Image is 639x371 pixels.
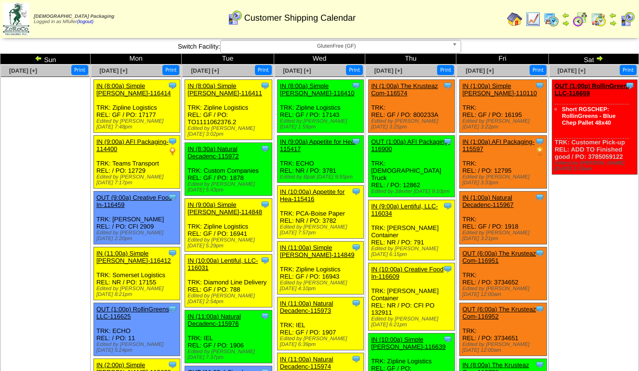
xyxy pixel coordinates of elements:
a: Short RGSCHEP: RollinGreens - Blue Chep Pallet 48x40 [562,106,615,126]
a: IN (9:00a) Simple [PERSON_NAME]-114848 [187,201,262,216]
div: TRK: Zipline Logistics REL: GF / PO: 16941 [185,199,272,252]
div: Edited by [PERSON_NAME] [DATE] 3:33pm [462,174,546,186]
div: TRK: Zipline Logistics REL: GF / PO: 17177 [93,80,180,133]
span: [DATE] [+] [466,67,494,74]
div: TRK: ECHO REL: NR / PO: 3781 [277,136,363,183]
a: IN (11:00a) Simple [PERSON_NAME]-114849 [280,244,355,258]
span: [DATE] [+] [100,67,128,74]
div: TRK: REL: GF / PO: 800233A [369,80,455,133]
img: Tooltip [260,81,270,90]
div: Edited by [PERSON_NAME] [DATE] 4:10pm [280,280,363,292]
img: arrowright.gif [609,19,617,27]
img: calendarcustomer.gif [227,10,242,26]
a: IN (9:00a) Lentiful, LLC-116034 [371,203,438,217]
a: IN (8:00a) Simple [PERSON_NAME]-116410 [280,82,355,97]
div: TRK: Custom Companies REL: GF / PO: 1878 [185,143,272,196]
a: [DATE] [+] [9,67,37,74]
div: Edited by [PERSON_NAME] [DATE] 3:22pm [462,118,546,130]
a: [DATE] [+] [374,67,402,74]
img: Tooltip [535,304,545,314]
div: TRK: Zipline Logistics REL: GF / PO: 17143 [277,80,363,133]
div: Edited by [PERSON_NAME] [DATE] 3:25pm [371,118,454,130]
img: Tooltip [443,201,453,211]
div: Edited by [PERSON_NAME] [DATE] 8:21pm [96,286,180,297]
img: Tooltip [535,81,545,90]
a: IN (9:00a) Appetite for Hea-115417 [280,138,357,153]
div: Edited by [PERSON_NAME] [DATE] 3:02pm [187,126,272,137]
span: GlutenFree (GF) [225,40,448,52]
td: Tue [182,54,274,64]
img: Tooltip [168,248,177,258]
img: Tooltip [260,311,270,321]
div: Edited by [PERSON_NAME] [DATE] 12:00am [462,342,546,353]
button: Print [437,65,454,75]
img: Tooltip [625,81,635,90]
img: calendarprod.gif [544,12,559,27]
a: IN (1:00a) Simple [PERSON_NAME]-110110 [462,82,537,97]
img: home.gif [507,12,522,27]
div: TRK: REL: / PO: 3734652 [460,247,547,300]
a: [DATE] [+] [283,67,311,74]
div: TRK: REL: GF / PO: 1918 [460,192,547,244]
div: Edited by [PERSON_NAME] [DATE] 5:29pm [187,237,272,249]
img: Tooltip [168,304,177,314]
img: Tooltip [260,256,270,265]
img: Tooltip [443,81,453,90]
div: Edited by [PERSON_NAME] [DATE] 7:48pm [96,118,180,130]
div: Edited by [PERSON_NAME] [DATE] 7:17pm [96,174,180,186]
img: Tooltip [351,81,361,90]
td: Wed [274,54,365,64]
div: Edited by [PERSON_NAME] [DATE] 2:20pm [96,230,180,242]
a: IN (11:00a) Natural Decadenc-115976 [187,313,241,327]
a: OUT (1:00a) AFI Packaging-116900 [371,138,450,153]
img: line_graph.gif [525,12,541,27]
span: Logged in as Mfuller [34,14,114,25]
img: Tooltip [351,298,361,308]
div: TRK: IEL REL: GF / PO: 1906 [185,310,272,363]
div: Edited by [PERSON_NAME] [DATE] 6:21pm [371,316,454,328]
td: Fri [456,54,549,64]
img: PO [168,146,177,156]
div: TRK: IEL REL: GF / PO: 1907 [277,297,363,350]
a: IN (11:00a) Natural Decadenc-115973 [280,300,333,314]
span: [DATE] [+] [558,67,586,74]
div: Edited by [PERSON_NAME] [DATE] 6:39pm [280,336,363,347]
td: Thu [365,54,456,64]
button: Print [620,65,637,75]
button: Print [255,65,272,75]
a: IN (8:00a) Simple [PERSON_NAME]-116411 [187,82,262,97]
a: (logout) [77,19,93,25]
img: arrowleft.gif [609,12,617,19]
img: arrowright.gif [562,19,570,27]
a: IN (8:00a) Simple [PERSON_NAME]-116414 [96,82,171,97]
a: OUT (6:00a) The Krusteaz Com-116951 [462,250,536,264]
a: IN (10:00a) Creative Food In-116609 [371,266,443,280]
button: Print [530,65,546,75]
div: TRK: [PERSON_NAME] REL: / PO: CFI 2909 [93,192,180,244]
a: OUT (6:00a) The Krusteaz Com-116952 [462,306,536,320]
button: Print [71,65,88,75]
div: Edited by [PERSON_NAME] [DATE] 3:21pm [462,230,546,242]
img: Tooltip [168,192,177,202]
img: Tooltip [535,192,545,202]
div: TRK: Zipline Logistics REL: GF / PO: TO1111062376.2 [185,80,272,140]
a: IN (1:00a) Natural Decadenc-115967 [462,194,513,208]
td: Mon [90,54,181,64]
div: TRK: PCA-Boise Paper REL: NR / PO: 3782 [277,186,363,239]
img: Tooltip [443,264,453,274]
img: PO [535,146,545,156]
button: Print [346,65,363,75]
div: Edited by [PERSON_NAME] [DATE] 1:59pm [280,118,363,130]
img: Tooltip [535,248,545,258]
div: TRK: REL: GF / PO: 16195 [460,80,547,133]
img: calendarcustomer.gif [620,12,635,27]
img: Tooltip [535,137,545,146]
img: Tooltip [260,200,270,209]
a: IN (10:00a) Lentiful, LLC-116031 [187,257,258,271]
div: TRK: Customer Pick-up REL: ADD TO Finished good / PO: 3785059122 [552,80,637,175]
div: TRK: REL: / PO: 12795 [460,136,547,189]
td: Sun [0,54,91,64]
div: Edited by Bpali [DATE] 9:55pm [280,174,363,180]
a: IN (11:00a) Simple [PERSON_NAME]-116412 [96,250,171,264]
